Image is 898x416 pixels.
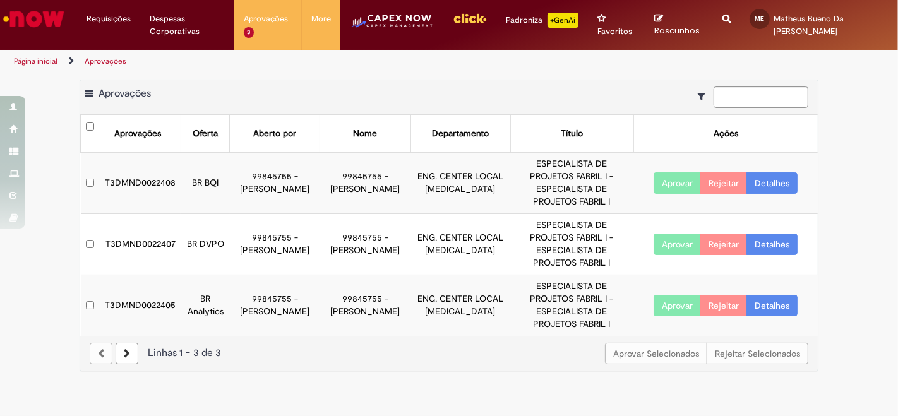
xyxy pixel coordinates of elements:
td: ESPECIALISTA DE PROJETOS FABRIL I - ESPECIALISTA DE PROJETOS FABRIL I [510,275,633,336]
div: Oferta [193,128,218,140]
span: Despesas Corporativas [150,13,225,38]
a: Detalhes [746,172,798,194]
td: 99845755 - [PERSON_NAME] [320,153,410,214]
a: Aprovações [85,56,126,66]
button: Rejeitar [700,172,747,194]
td: 99845755 - [PERSON_NAME] [320,214,410,275]
img: ServiceNow [1,6,66,32]
div: Departamento [432,128,489,140]
td: 99845755 - [PERSON_NAME] [320,275,410,336]
div: Nome [353,128,377,140]
td: T3DMND0022405 [100,275,181,336]
i: Mostrar filtros para: Suas Solicitações [698,92,711,101]
th: Aprovações [100,115,181,152]
button: Aprovar [654,172,701,194]
button: Aprovar [654,234,701,255]
td: 99845755 - [PERSON_NAME] [230,275,320,336]
div: Linhas 1 − 3 de 3 [90,346,808,360]
td: BR Analytics [181,275,229,336]
div: Ações [714,128,738,140]
td: ENG. CENTER LOCAL [MEDICAL_DATA] [410,214,510,275]
td: 99845755 - [PERSON_NAME] [230,153,320,214]
span: Matheus Bueno Da [PERSON_NAME] [774,13,844,37]
div: Aberto por [253,128,296,140]
span: 3 [244,27,254,38]
span: Requisições [87,13,131,25]
img: CapexLogo5.png [350,13,434,38]
td: ENG. CENTER LOCAL [MEDICAL_DATA] [410,275,510,336]
span: More [311,13,331,25]
td: BR DVPO [181,214,229,275]
a: Detalhes [746,295,798,316]
td: T3DMND0022407 [100,214,181,275]
div: Aprovações [114,128,161,140]
span: Aprovações [99,87,151,100]
button: Rejeitar [700,295,747,316]
p: +GenAi [548,13,578,28]
td: T3DMND0022408 [100,153,181,214]
button: Rejeitar [700,234,747,255]
td: ENG. CENTER LOCAL [MEDICAL_DATA] [410,153,510,214]
span: Rascunhos [654,25,700,37]
img: click_logo_yellow_360x200.png [453,9,487,28]
div: Título [561,128,583,140]
a: Página inicial [14,56,57,66]
span: Aprovações [244,13,289,25]
ul: Trilhas de página [9,50,589,73]
button: Aprovar [654,295,701,316]
a: Rascunhos [654,13,703,37]
td: BR BQI [181,153,229,214]
div: Padroniza [506,13,578,28]
td: ESPECIALISTA DE PROJETOS FABRIL I - ESPECIALISTA DE PROJETOS FABRIL I [510,153,633,214]
span: ME [755,15,765,23]
a: Detalhes [746,234,798,255]
td: ESPECIALISTA DE PROJETOS FABRIL I - ESPECIALISTA DE PROJETOS FABRIL I [510,214,633,275]
td: 99845755 - [PERSON_NAME] [230,214,320,275]
span: Favoritos [597,25,632,38]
